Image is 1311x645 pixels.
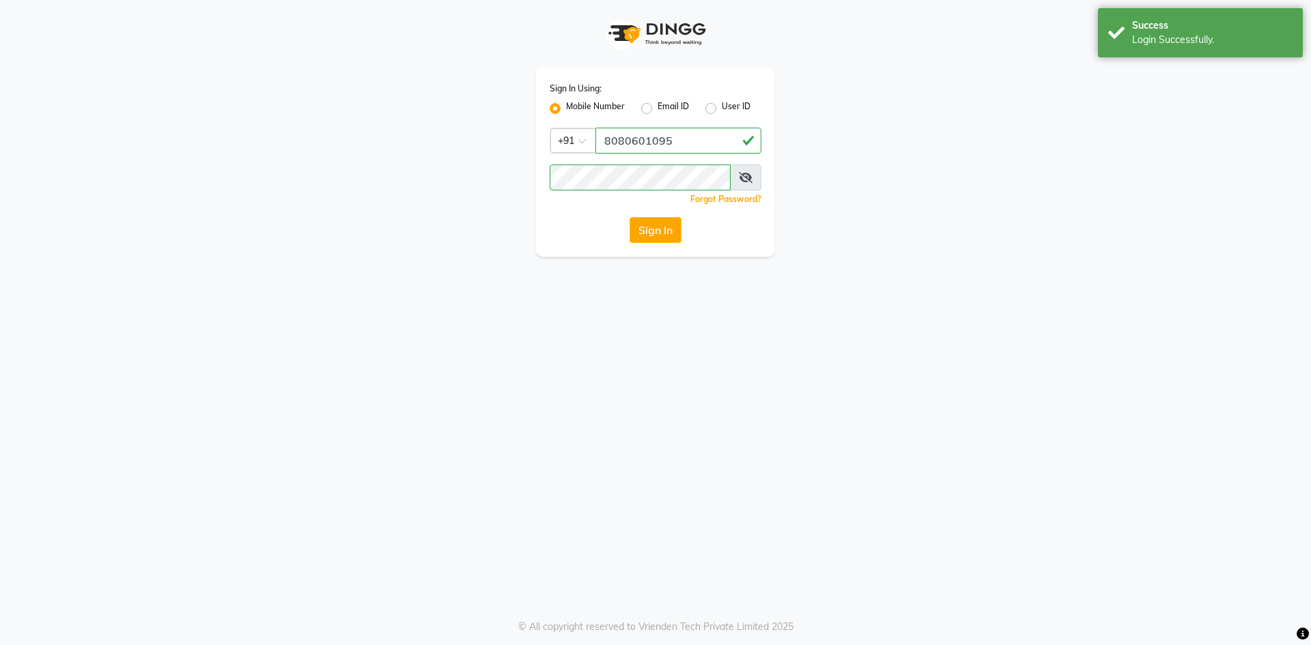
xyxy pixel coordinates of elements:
div: Login Successfully. [1132,33,1293,47]
input: Username [595,128,761,154]
input: Username [550,164,731,190]
label: Sign In Using: [550,83,602,95]
img: logo1.svg [601,14,710,54]
div: Success [1132,18,1293,33]
button: Sign In [630,217,681,243]
a: Forgot Password? [690,194,761,204]
label: Email ID [658,100,689,117]
label: User ID [722,100,750,117]
label: Mobile Number [566,100,625,117]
